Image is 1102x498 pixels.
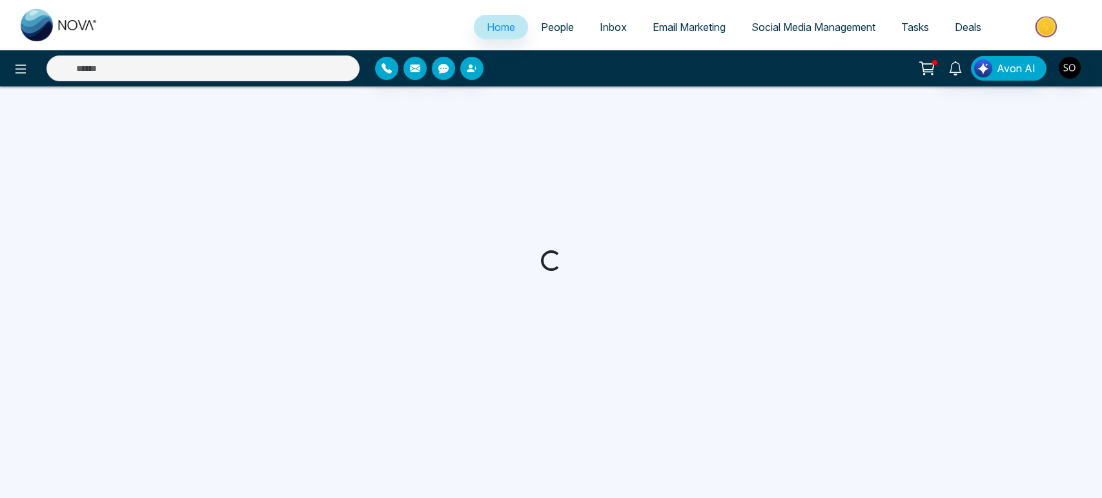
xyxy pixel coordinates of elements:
[1001,12,1094,41] img: Market-place.gif
[751,21,875,34] span: Social Media Management
[901,21,929,34] span: Tasks
[974,59,992,77] img: Lead Flow
[739,15,888,39] a: Social Media Management
[888,15,942,39] a: Tasks
[640,15,739,39] a: Email Marketing
[474,15,528,39] a: Home
[653,21,726,34] span: Email Marketing
[971,56,1046,81] button: Avon AI
[21,9,98,41] img: Nova CRM Logo
[587,15,640,39] a: Inbox
[1059,57,1081,79] img: User Avatar
[541,21,574,34] span: People
[955,21,981,34] span: Deals
[942,15,994,39] a: Deals
[528,15,587,39] a: People
[997,61,1036,76] span: Avon AI
[487,21,515,34] span: Home
[600,21,627,34] span: Inbox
